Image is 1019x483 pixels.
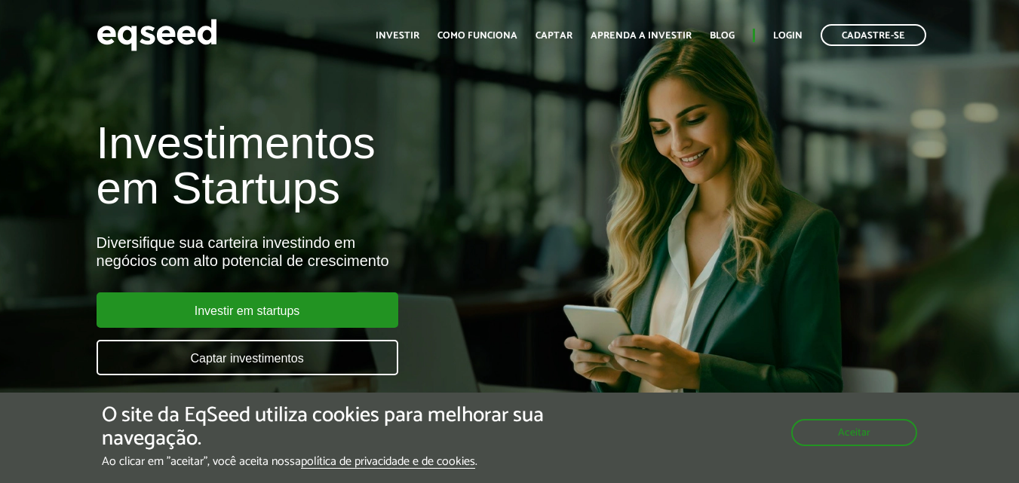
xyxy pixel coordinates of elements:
[791,419,917,446] button: Aceitar
[437,31,517,41] a: Como funciona
[821,24,926,46] a: Cadastre-se
[102,454,591,469] p: Ao clicar em "aceitar", você aceita nossa .
[97,292,398,328] a: Investir em startups
[301,456,475,469] a: política de privacidade e de cookies
[376,31,419,41] a: Investir
[536,31,572,41] a: Captar
[97,15,217,55] img: EqSeed
[591,31,692,41] a: Aprenda a investir
[97,340,398,375] a: Captar investimentos
[710,31,735,41] a: Blog
[102,404,591,451] h5: O site da EqSeed utiliza cookies para melhorar sua navegação.
[97,121,584,211] h1: Investimentos em Startups
[97,234,584,270] div: Diversifique sua carteira investindo em negócios com alto potencial de crescimento
[773,31,803,41] a: Login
